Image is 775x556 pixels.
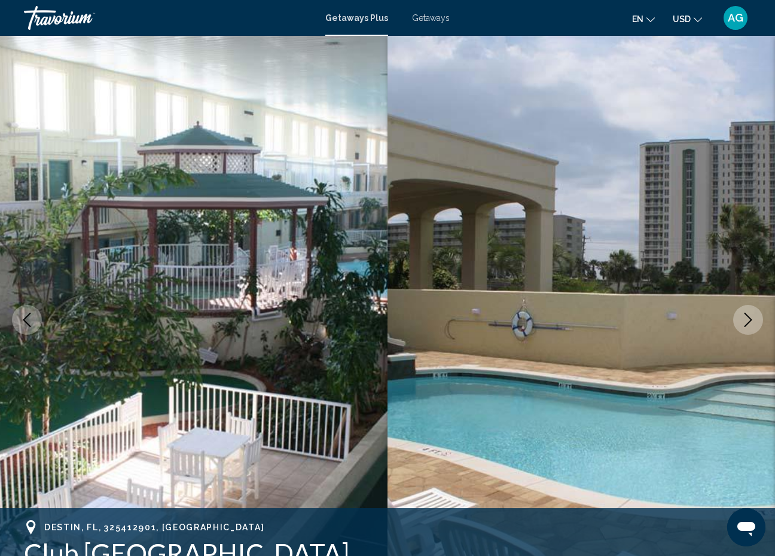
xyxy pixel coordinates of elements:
span: en [632,14,643,24]
button: Next image [733,305,763,335]
a: Getaways Plus [325,13,388,23]
button: Change language [632,10,655,28]
span: Destin, FL, 325412901, [GEOGRAPHIC_DATA] [44,523,264,532]
span: AG [728,12,743,24]
button: Change currency [673,10,702,28]
button: User Menu [720,5,751,30]
button: Previous image [12,305,42,335]
span: USD [673,14,691,24]
iframe: Button to launch messaging window [727,508,765,546]
a: Travorium [24,6,313,30]
a: Getaways [412,13,450,23]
